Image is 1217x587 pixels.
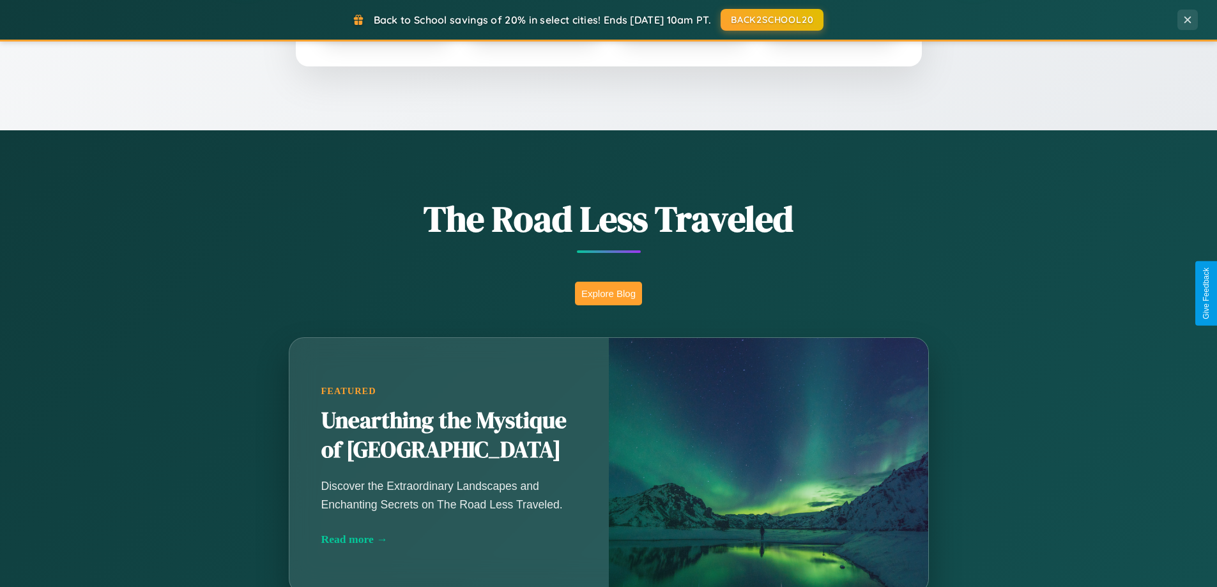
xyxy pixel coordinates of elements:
[575,282,642,305] button: Explore Blog
[374,13,711,26] span: Back to School savings of 20% in select cities! Ends [DATE] 10am PT.
[721,9,823,31] button: BACK2SCHOOL20
[321,477,577,513] p: Discover the Extraordinary Landscapes and Enchanting Secrets on The Road Less Traveled.
[321,533,577,546] div: Read more →
[321,386,577,397] div: Featured
[226,194,992,243] h1: The Road Less Traveled
[1202,268,1211,319] div: Give Feedback
[321,406,577,465] h2: Unearthing the Mystique of [GEOGRAPHIC_DATA]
